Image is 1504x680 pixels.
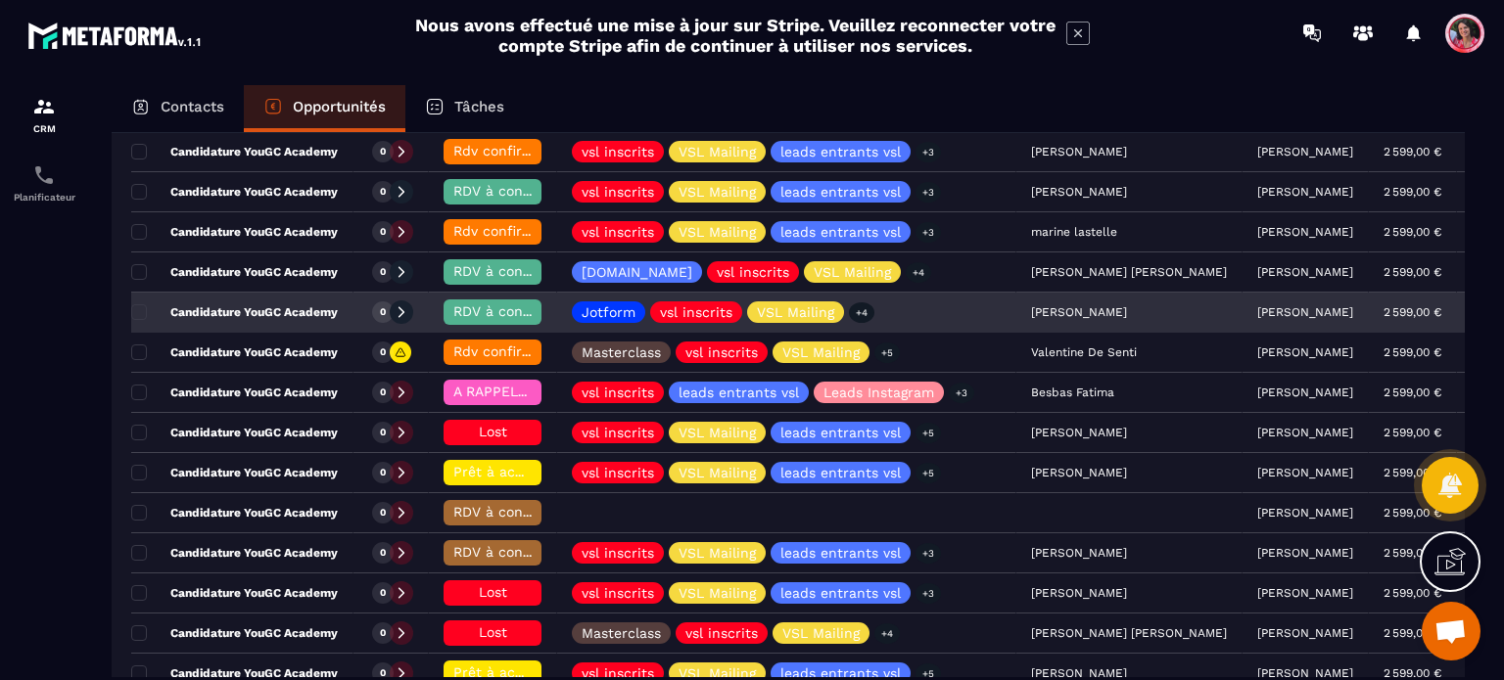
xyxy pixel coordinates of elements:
p: vsl inscrits [582,225,654,239]
p: 2 599,00 € [1384,385,1441,399]
p: +3 [949,383,974,403]
img: formation [32,95,56,118]
p: 0 [380,305,386,319]
span: Rdv confirmé ✅ [453,343,564,359]
p: leads entrants vsl [780,546,901,560]
a: Contacts [112,85,244,132]
p: Opportunités [293,98,386,115]
p: leads entrants vsl [679,385,799,399]
span: RDV à confimer ❓ [453,263,580,279]
p: VSL Mailing [782,345,860,359]
p: 0 [380,626,386,640]
img: logo [27,18,204,53]
p: +3 [916,583,941,604]
p: +4 [906,262,931,283]
p: Jotform [582,305,635,319]
p: 2 599,00 € [1384,305,1441,319]
p: 2 599,00 € [1384,466,1441,479]
p: [PERSON_NAME] [1257,185,1353,199]
img: scheduler [32,163,56,187]
p: 2 599,00 € [1384,506,1441,520]
p: vsl inscrits [582,586,654,600]
p: +5 [916,423,941,443]
p: 0 [380,185,386,199]
p: 2 599,00 € [1384,345,1441,359]
p: Candidature YouGC Academy [131,585,338,601]
p: CRM [5,123,83,134]
p: +3 [916,182,941,203]
p: +5 [916,463,941,483]
p: leads entrants vsl [780,225,901,239]
p: [PERSON_NAME] [1257,466,1353,479]
p: 0 [380,345,386,359]
a: schedulerschedulerPlanificateur [5,149,83,217]
p: Masterclass [582,626,661,640]
a: Opportunités [244,85,405,132]
p: +4 [874,623,900,644]
p: Contacts [161,98,224,115]
p: 0 [380,145,386,159]
p: 0 [380,506,386,520]
p: VSL Mailing [679,466,756,479]
span: Rdv confirmé ✅ [453,223,564,239]
p: Candidature YouGC Academy [131,304,338,320]
p: 0 [380,385,386,399]
p: leads entrants vsl [780,185,901,199]
p: Leads Instagram [823,385,934,399]
p: VSL Mailing [679,225,756,239]
p: VSL Mailing [814,265,891,279]
p: Candidature YouGC Academy [131,625,338,641]
p: vsl inscrits [582,466,654,479]
p: 0 [380,225,386,239]
p: 0 [380,546,386,560]
p: vsl inscrits [660,305,732,319]
p: +3 [916,222,941,243]
p: 2 599,00 € [1384,426,1441,439]
span: Lost [479,424,507,439]
p: +3 [916,543,941,564]
div: Ouvrir le chat [1422,602,1480,660]
p: +5 [874,342,900,363]
p: [PERSON_NAME] [1257,546,1353,560]
p: 0 [380,466,386,479]
p: 2 599,00 € [1384,145,1441,159]
p: Candidature YouGC Academy [131,545,338,561]
p: 2 599,00 € [1384,586,1441,600]
p: [DOMAIN_NAME] [582,265,692,279]
p: +4 [849,302,874,323]
p: vsl inscrits [582,546,654,560]
p: [PERSON_NAME] [1257,666,1353,680]
p: 2 599,00 € [1384,265,1441,279]
p: leads entrants vsl [780,426,901,439]
p: vsl inscrits [685,345,758,359]
p: Candidature YouGC Academy [131,425,338,440]
p: VSL Mailing [679,185,756,199]
p: VSL Mailing [679,426,756,439]
a: formationformationCRM [5,80,83,149]
p: VSL Mailing [679,546,756,560]
p: 2 599,00 € [1384,546,1441,560]
p: 2 599,00 € [1384,666,1441,680]
p: Planificateur [5,192,83,203]
p: leads entrants vsl [780,145,901,159]
h2: Nous avons effectué une mise à jour sur Stripe. Veuillez reconnecter votre compte Stripe afin de ... [414,15,1057,56]
p: Candidature YouGC Academy [131,505,338,521]
p: [PERSON_NAME] [1257,345,1353,359]
p: Candidature YouGC Academy [131,184,338,200]
p: [PERSON_NAME] [1257,506,1353,520]
p: [PERSON_NAME] [1257,586,1353,600]
p: 0 [380,426,386,439]
p: VSL Mailing [679,666,756,680]
p: vsl inscrits [582,145,654,159]
span: RDV à conf. A RAPPELER [453,504,618,520]
p: [PERSON_NAME] [1257,626,1353,640]
p: VSL Mailing [782,626,860,640]
p: 0 [380,586,386,600]
p: Candidature YouGC Academy [131,344,338,360]
p: VSL Mailing [679,586,756,600]
p: 0 [380,265,386,279]
span: Rdv confirmé ✅ [453,143,564,159]
p: Masterclass [582,345,661,359]
p: 2 599,00 € [1384,225,1441,239]
p: Candidature YouGC Academy [131,385,338,400]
